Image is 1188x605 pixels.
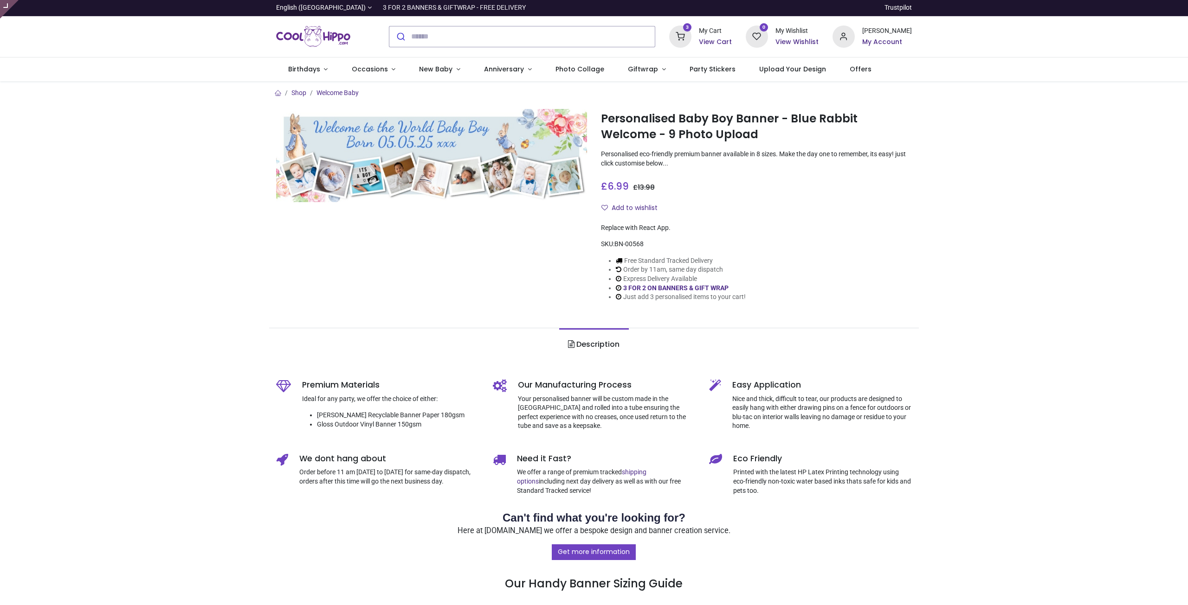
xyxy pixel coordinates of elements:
[862,26,912,36] div: [PERSON_NAME]
[276,3,372,13] a: English ([GEOGRAPHIC_DATA])
[616,293,746,302] li: Just add 3 personalised items to your cart!
[484,64,524,74] span: Anniversary
[518,395,696,431] p: Your personalised banner will be custom made in the [GEOGRAPHIC_DATA] and rolled into a tube ensu...
[601,150,912,168] p: Personalised eco-friendly premium banner available in 8 sizes. Make the day one to remember, its ...
[862,38,912,47] a: My Account
[559,328,628,361] a: Description
[850,64,872,74] span: Offers
[733,453,912,465] h5: Eco Friendly
[601,240,912,249] div: SKU:
[775,38,819,47] a: View Wishlist
[383,3,526,13] div: 3 FOR 2 BANNERS & GIFTWRAP - FREE DELIVERY
[638,183,655,192] span: 13.98
[317,411,479,420] li: [PERSON_NAME] Recyclable Banner Paper 180gsm
[276,109,587,202] img: Personalised Baby Boy Banner - Blue Rabbit Welcome - 9 Photo Upload
[302,395,479,404] p: Ideal for any party, we offer the choice of either:
[699,38,732,47] a: View Cart
[616,57,678,82] a: Giftwrap
[601,223,912,233] div: Replace with React App.
[690,64,736,74] span: Party Stickers
[628,64,658,74] span: Giftwrap
[616,256,746,266] li: Free Standard Tracked Delivery
[389,26,411,47] button: Submit
[699,26,732,36] div: My Cart
[276,544,912,592] h3: Our Handy Banner Sizing Guide
[733,468,912,495] p: Printed with the latest HP Latex Printing technology using eco-friendly non-toxic water based ink...
[419,64,452,74] span: New Baby
[746,32,768,39] a: 0
[614,240,644,248] span: BN-00568
[669,32,691,39] a: 3
[518,379,696,391] h5: Our Manufacturing Process
[517,468,696,495] p: We offer a range of premium tracked including next day delivery as well as with our free Standard...
[601,179,629,193] span: £
[552,544,636,560] a: Get more information
[340,57,407,82] a: Occasions
[607,179,629,193] span: 6.99
[407,57,472,82] a: New Baby
[276,24,350,50] img: Cool Hippo
[759,64,826,74] span: Upload Your Design
[601,111,912,143] h1: Personalised Baby Boy Banner - Blue Rabbit Welcome - 9 Photo Upload
[276,57,340,82] a: Birthdays
[775,26,819,36] div: My Wishlist
[302,379,479,391] h5: Premium Materials
[316,89,359,96] a: Welcome Baby
[616,265,746,274] li: Order by 11am, same day dispatch
[601,204,608,211] i: Add to wishlist
[291,89,306,96] a: Shop
[317,420,479,429] li: Gloss Outdoor Vinyl Banner 150gsm
[352,64,388,74] span: Occasions
[555,64,604,74] span: Photo Collage
[616,274,746,284] li: Express Delivery Available
[299,468,479,486] p: Order before 11 am [DATE] to [DATE] for same-day dispatch, orders after this time will go the nex...
[760,23,768,32] sup: 0
[472,57,543,82] a: Anniversary
[601,200,665,216] button: Add to wishlistAdd to wishlist
[732,395,912,431] p: Nice and thick, difficult to tear, our products are designed to easily hang with either drawing p...
[276,24,350,50] a: Logo of Cool Hippo
[288,64,320,74] span: Birthdays
[299,453,479,465] h5: We dont hang about
[633,183,655,192] span: £
[885,3,912,13] a: Trustpilot
[623,284,729,292] a: 3 FOR 2 ON BANNERS & GIFT WRAP
[732,379,912,391] h5: Easy Application
[276,510,912,526] h2: Can't find what you're looking for?
[683,23,692,32] sup: 3
[276,526,912,536] p: Here at [DOMAIN_NAME] we offer a bespoke design and banner creation service.
[517,453,696,465] h5: Need it Fast?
